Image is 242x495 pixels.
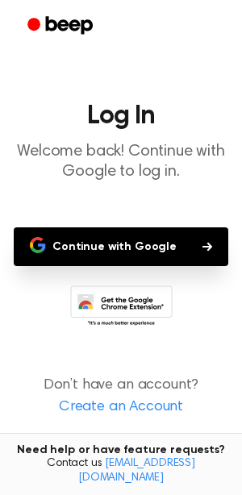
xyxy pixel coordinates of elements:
[13,142,229,182] p: Welcome back! Continue with Google to log in.
[16,397,226,418] a: Create an Account
[13,375,229,418] p: Don’t have an account?
[16,10,107,42] a: Beep
[13,103,229,129] h1: Log In
[14,227,228,266] button: Continue with Google
[78,458,195,484] a: [EMAIL_ADDRESS][DOMAIN_NAME]
[10,457,232,485] span: Contact us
